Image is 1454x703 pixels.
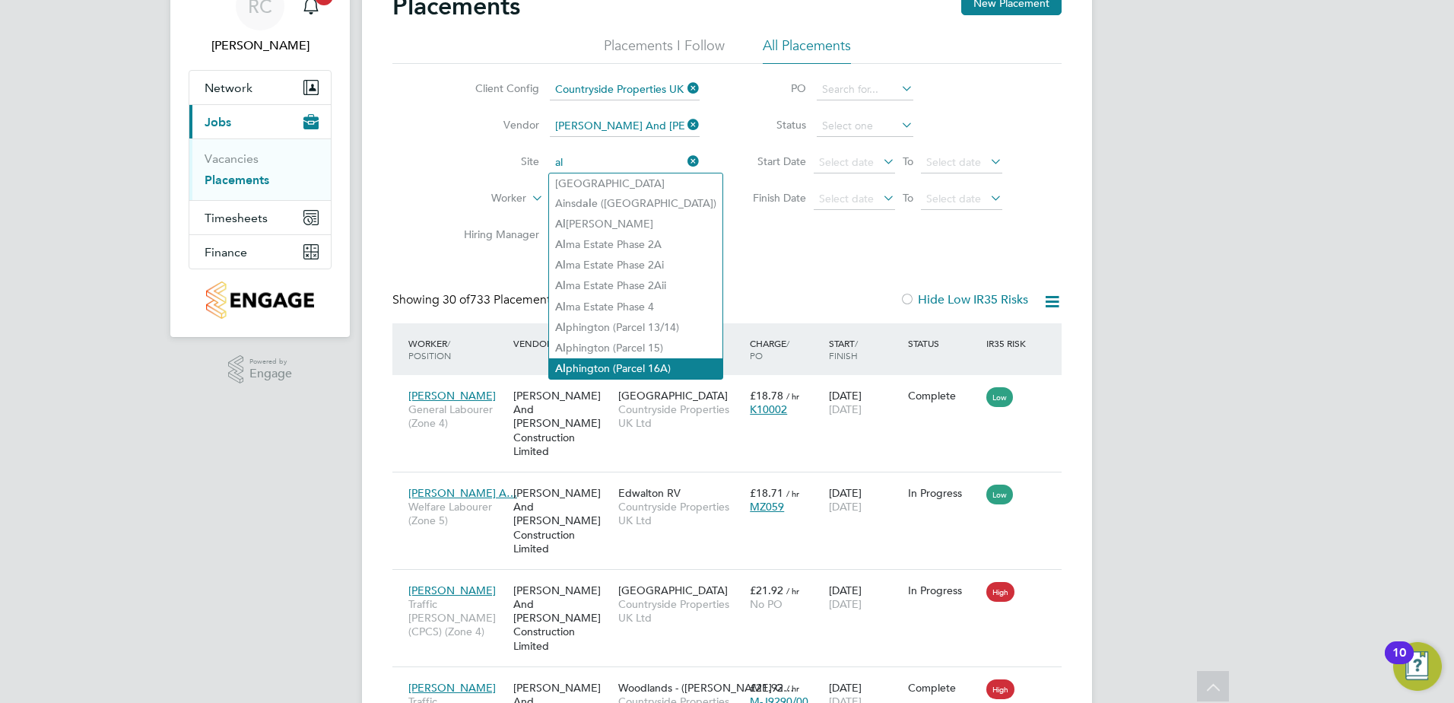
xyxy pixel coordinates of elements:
span: Edwalton RV [618,486,681,500]
span: K10002 [750,402,787,416]
li: Ainsd e ([GEOGRAPHIC_DATA]) [549,193,722,214]
span: Finance [205,245,247,259]
button: Timesheets [189,201,331,234]
div: [DATE] [825,479,904,521]
label: Vendor [452,118,539,132]
span: Powered by [249,355,292,368]
li: [PERSON_NAME] [549,214,722,234]
input: Search for... [550,79,700,100]
div: [DATE] [825,381,904,424]
li: phington (Parcel 13/14) [549,317,722,338]
span: To [898,151,918,171]
div: In Progress [908,584,979,597]
button: Jobs [189,105,331,138]
a: [PERSON_NAME]General Labourer (Zone 4)[PERSON_NAME] And [PERSON_NAME] Construction Limited[GEOGRA... [405,380,1062,393]
li: Placements I Follow [604,37,725,64]
b: Al [555,218,566,231]
label: Site [452,154,539,168]
li: phington (Parcel 16A) [549,358,722,379]
li: ma Estate Phase 2Aii [549,275,722,296]
li: [GEOGRAPHIC_DATA] [549,173,722,193]
a: Go to home page [189,282,332,319]
span: / Finish [829,337,858,361]
span: [PERSON_NAME] [408,584,496,597]
li: ma Estate Phase 2Ai [549,255,722,275]
label: Hide Low IR35 Risks [900,292,1028,307]
li: ma Estate Phase 2A [549,234,722,255]
a: [PERSON_NAME]Traffic [PERSON_NAME] (CPCS) (Zone 4)[PERSON_NAME] And [PERSON_NAME] Construction Li... [405,673,1062,686]
div: Start [825,329,904,369]
a: [PERSON_NAME]Traffic [PERSON_NAME] (CPCS) (Zone 4)[PERSON_NAME] And [PERSON_NAME] Construction Li... [405,575,1062,588]
input: Search for... [817,79,913,100]
span: Select date [819,155,874,169]
span: No PO [750,597,783,611]
span: High [986,582,1014,602]
div: Complete [908,389,979,402]
div: Complete [908,681,979,695]
span: / hr [786,390,799,402]
span: / hr [786,585,799,596]
div: In Progress [908,486,979,500]
span: High [986,679,1014,699]
a: Vacancies [205,151,259,166]
label: Client Config [452,81,539,95]
input: Search for... [550,116,700,137]
button: Open Resource Center, 10 new notifications [1393,642,1442,691]
span: [DATE] [829,402,862,416]
span: Timesheets [205,211,268,225]
label: PO [738,81,806,95]
b: Al [555,259,566,272]
span: Select date [926,192,981,205]
span: Low [986,485,1013,504]
label: Hiring Manager [452,227,539,241]
span: Network [205,81,252,95]
b: Al [555,362,566,375]
span: £18.78 [750,389,783,402]
span: Engage [249,367,292,380]
a: Powered byEngage [228,355,293,384]
input: Select one [817,116,913,137]
span: Countryside Properties UK Ltd [618,500,742,527]
b: Al [555,279,566,292]
span: [GEOGRAPHIC_DATA] [618,584,728,597]
span: Welfare Labourer (Zone 5) [408,500,506,527]
li: phington (Parcel 15) [549,338,722,358]
li: All Placements [763,37,851,64]
span: 733 Placements [443,292,556,307]
span: / hr [786,488,799,499]
input: Search for... [550,152,700,173]
div: [DATE] [825,576,904,619]
span: [DATE] [829,500,862,514]
span: / hr [786,682,799,694]
span: / PO [750,337,789,361]
span: £21.92 [750,681,783,695]
b: Al [555,238,566,251]
label: Finish Date [738,191,806,205]
button: Network [189,71,331,104]
div: 10 [1392,653,1406,673]
b: al [583,197,592,210]
span: Woodlands - ([PERSON_NAME] G… [618,681,794,695]
div: [PERSON_NAME] And [PERSON_NAME] Construction Limited [510,576,614,660]
a: [PERSON_NAME] A…Welfare Labourer (Zone 5)[PERSON_NAME] And [PERSON_NAME] Construction LimitedEdwa... [405,478,1062,491]
span: [PERSON_NAME] [408,681,496,695]
label: Start Date [738,154,806,168]
span: Select date [819,192,874,205]
div: IR35 Risk [983,329,1035,357]
span: [PERSON_NAME] [408,389,496,402]
span: Jobs [205,115,231,129]
span: 30 of [443,292,470,307]
span: [DATE] [829,597,862,611]
b: Al [555,342,566,355]
span: [PERSON_NAME] A… [408,486,517,500]
span: Countryside Properties UK Ltd [618,402,742,430]
li: ma Estate Phase 4 [549,297,722,317]
span: £18.71 [750,486,783,500]
div: Vendor [510,329,614,357]
div: Worker [405,329,510,369]
span: Select date [926,155,981,169]
img: countryside-properties-logo-retina.png [206,282,313,319]
button: Finance [189,235,331,269]
span: General Labourer (Zone 4) [408,402,506,430]
div: Charge [746,329,825,369]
